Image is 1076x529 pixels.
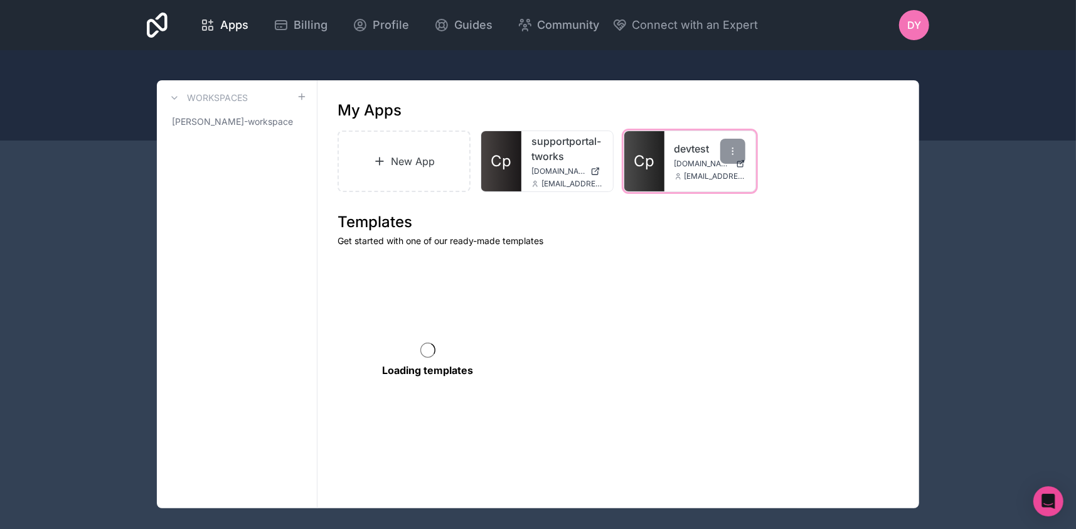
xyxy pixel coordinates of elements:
[264,11,338,39] a: Billing
[674,141,746,156] a: devtest
[481,131,521,191] a: Cp
[1033,486,1063,516] div: Open Intercom Messenger
[338,131,471,192] a: New App
[531,166,603,176] a: [DOMAIN_NAME]
[634,151,654,171] span: Cp
[167,90,248,105] a: Workspaces
[624,131,664,191] a: Cp
[907,18,921,33] span: DY
[508,11,610,39] a: Community
[674,159,746,169] a: [DOMAIN_NAME]
[632,16,759,34] span: Connect with an Expert
[167,110,307,133] a: [PERSON_NAME]-workspace
[674,159,732,169] span: [DOMAIN_NAME]
[382,363,473,378] p: Loading templates
[190,11,258,39] a: Apps
[220,16,248,34] span: Apps
[531,134,603,164] a: supportportal-tworks
[454,16,493,34] span: Guides
[343,11,419,39] a: Profile
[424,11,503,39] a: Guides
[491,151,511,171] span: Cp
[338,235,899,247] p: Get started with one of our ready-made templates
[541,179,603,189] span: [EMAIL_ADDRESS][DOMAIN_NAME]
[187,92,248,104] h3: Workspaces
[612,16,759,34] button: Connect with an Expert
[373,16,409,34] span: Profile
[172,115,293,128] span: [PERSON_NAME]-workspace
[684,171,746,181] span: [EMAIL_ADDRESS][DOMAIN_NAME]
[531,166,585,176] span: [DOMAIN_NAME]
[338,100,402,120] h1: My Apps
[294,16,328,34] span: Billing
[338,212,899,232] h1: Templates
[538,16,600,34] span: Community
